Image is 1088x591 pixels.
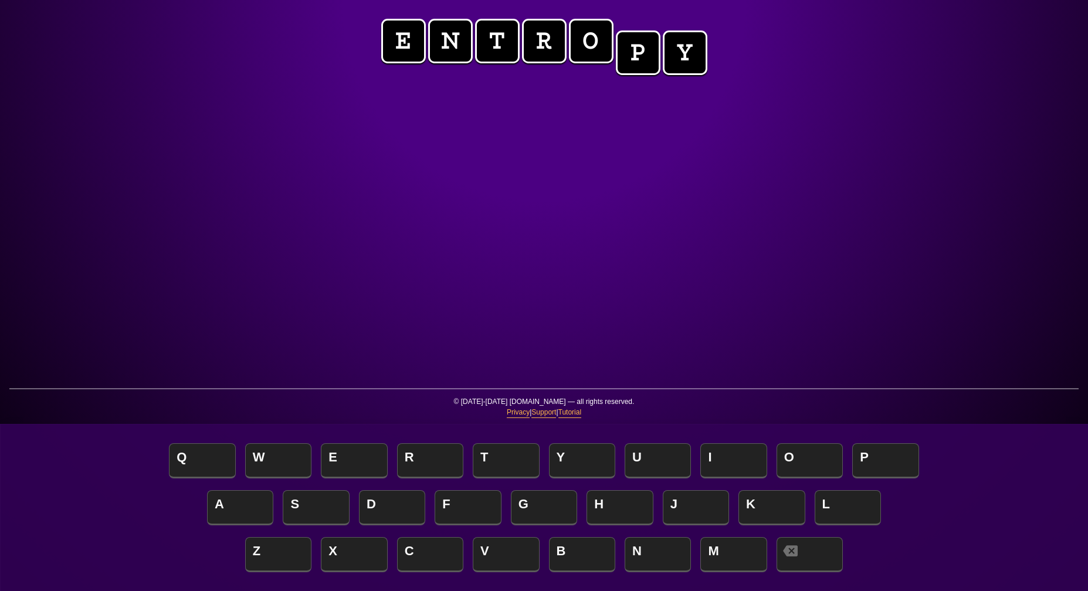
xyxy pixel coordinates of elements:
[522,19,567,63] span: r
[475,19,520,63] span: t
[569,19,614,63] span: o
[531,407,556,418] a: Support
[507,407,530,418] a: Privacy
[616,30,660,75] span: p
[558,407,582,418] a: Tutorial
[428,19,473,63] span: n
[381,19,426,63] span: e
[663,30,707,75] span: y
[9,396,1079,425] p: © [DATE]-[DATE] [DOMAIN_NAME] — all rights reserved. | |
